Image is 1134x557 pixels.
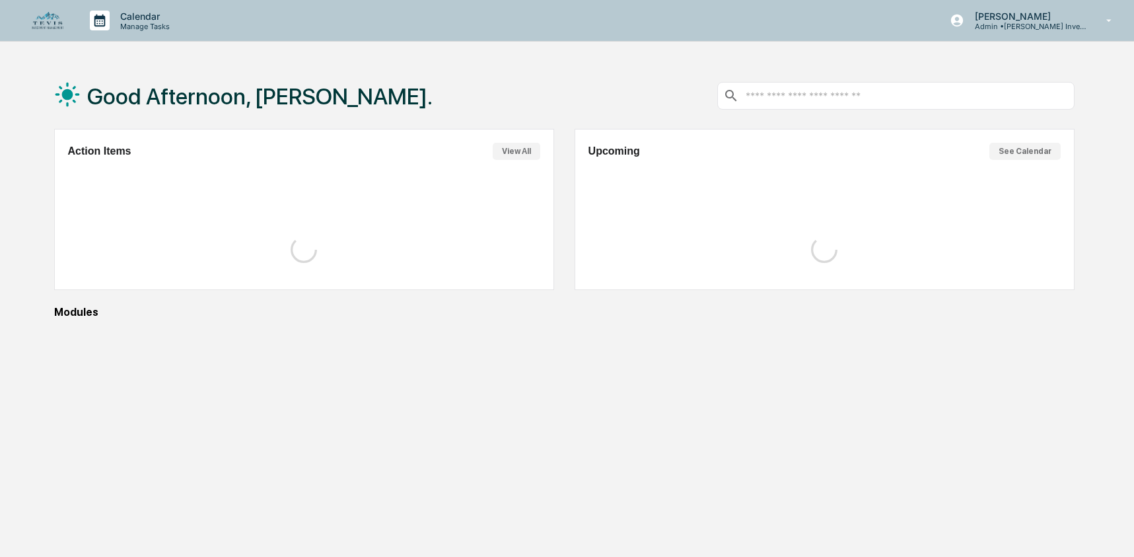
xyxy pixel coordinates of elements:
[32,12,63,30] img: logo
[87,83,433,110] h1: Good Afternoon, [PERSON_NAME].
[110,11,176,22] p: Calendar
[54,306,1075,318] div: Modules
[588,145,640,157] h2: Upcoming
[68,145,131,157] h2: Action Items
[964,11,1087,22] p: [PERSON_NAME]
[493,143,540,160] button: View All
[110,22,176,31] p: Manage Tasks
[989,143,1061,160] button: See Calendar
[964,22,1087,31] p: Admin • [PERSON_NAME] Investment Management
